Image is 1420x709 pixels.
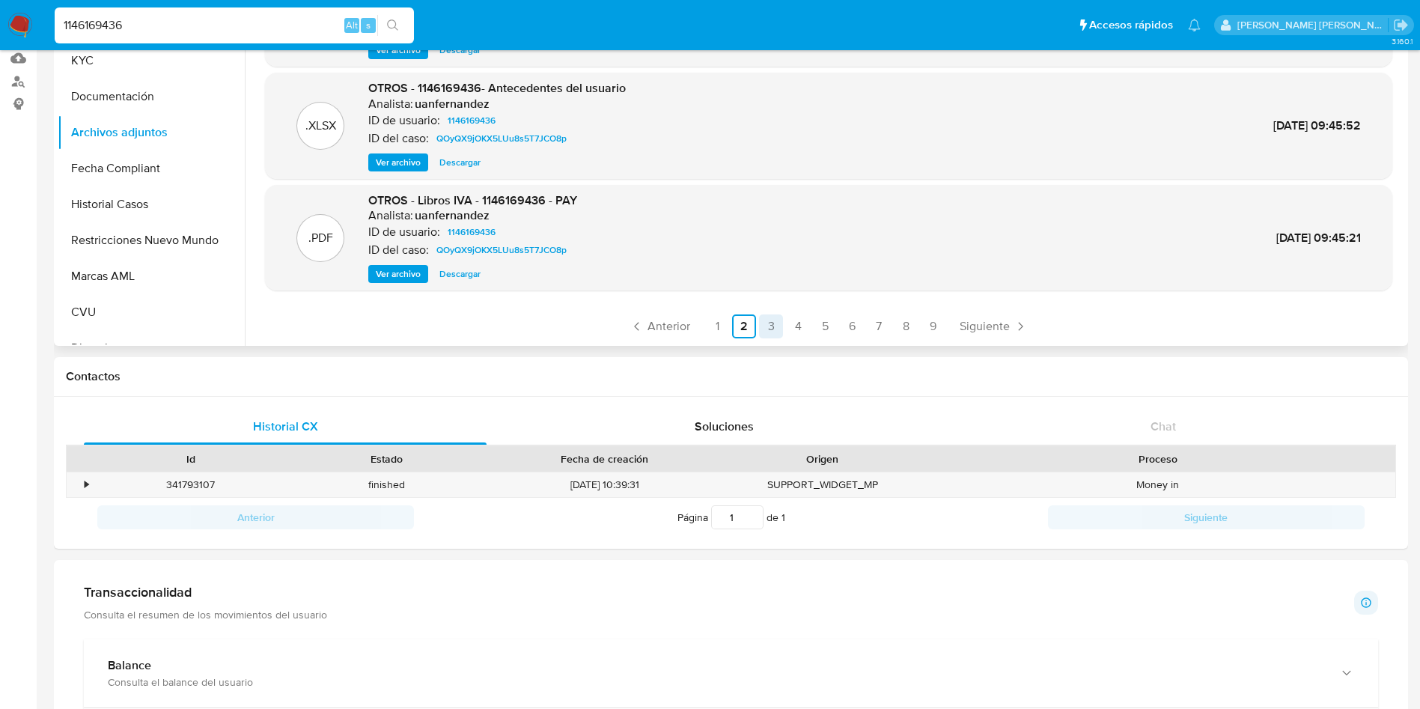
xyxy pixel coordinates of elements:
div: 341793107 [93,472,289,497]
button: Ver archivo [368,41,428,59]
a: Ir a la página 6 [840,314,864,338]
a: Salir [1393,17,1409,33]
span: Ver archivo [376,155,421,170]
div: Estado [299,451,475,466]
button: Historial Casos [58,186,245,222]
p: sandra.helbardt@mercadolibre.com [1237,18,1389,32]
span: [DATE] 09:45:52 [1273,117,1361,134]
span: 1146169436 [448,112,496,130]
div: SUPPORT_WIDGET_MP [725,472,921,497]
span: OTROS - Libros IVA - 1146169436 - PAY [368,192,577,209]
span: Accesos rápidos [1089,17,1173,33]
span: 1 [781,510,785,525]
button: Descargar [432,265,488,283]
button: Archivos adjuntos [58,115,245,150]
div: Origen [735,451,910,466]
button: Ver archivo [368,265,428,283]
button: CVU [58,294,245,330]
p: ID de usuario: [368,225,440,240]
span: Descargar [439,43,481,58]
span: 1146169436 [448,223,496,241]
a: Ir a la página 9 [921,314,945,338]
a: 1146169436 [442,112,502,130]
span: Ver archivo [376,267,421,282]
a: QOyQX9jOKX5LUu8s5T7JCO8p [430,241,573,259]
a: Ir a la página 8 [894,314,918,338]
span: Chat [1151,418,1176,435]
button: Fecha Compliant [58,150,245,186]
button: Documentación [58,79,245,115]
p: ID del caso: [368,131,429,146]
div: Id [103,451,278,466]
p: ID del caso: [368,243,429,258]
h6: uanfernandez [415,208,490,223]
button: Ver archivo [368,153,428,171]
span: Soluciones [695,418,754,435]
button: Siguiente [1048,505,1365,529]
button: Anterior [97,505,414,529]
span: s [366,18,371,32]
nav: Paginación [265,314,1392,338]
span: QOyQX9jOKX5LUu8s5T7JCO8p [436,130,567,147]
span: Página de [677,505,785,529]
button: search-icon [377,15,408,36]
a: Notificaciones [1188,19,1201,31]
button: Descargar [432,41,488,59]
a: Ir a la página 4 [786,314,810,338]
a: Ir a la página 7 [867,314,891,338]
span: OTROS - 1146169436- Antecedentes del usuario [368,79,626,97]
span: Alt [346,18,358,32]
span: Descargar [439,155,481,170]
div: • [85,478,88,492]
span: Anterior [647,320,690,332]
p: Analista: [368,208,413,223]
a: QOyQX9jOKX5LUu8s5T7JCO8p [430,130,573,147]
span: Siguiente [960,320,1010,332]
a: Ir a la página 2 [732,314,756,338]
a: Anterior [624,314,696,338]
div: [DATE] 10:39:31 [485,472,725,497]
h1: Contactos [66,369,1396,384]
span: Descargar [439,267,481,282]
input: Buscar usuario o caso... [55,16,414,35]
p: ID de usuario: [368,113,440,128]
h6: uanfernandez [415,97,490,112]
span: 3.160.1 [1392,35,1413,47]
a: Ir a la página 5 [813,314,837,338]
div: Money in [921,472,1395,497]
span: Historial CX [253,418,318,435]
a: 1146169436 [442,223,502,241]
a: Ir a la página 3 [759,314,783,338]
button: KYC [58,43,245,79]
span: [DATE] 09:45:21 [1276,229,1361,246]
p: Analista: [368,97,413,112]
button: Marcas AML [58,258,245,294]
button: Descargar [432,153,488,171]
div: Proceso [931,451,1385,466]
span: QOyQX9jOKX5LUu8s5T7JCO8p [436,241,567,259]
span: Ver archivo [376,43,421,58]
div: finished [289,472,485,497]
div: Fecha de creación [496,451,714,466]
p: .XLSX [305,118,336,134]
a: Siguiente [954,314,1034,338]
a: Ir a la página 1 [705,314,729,338]
button: Restricciones Nuevo Mundo [58,222,245,258]
p: .PDF [308,230,333,246]
button: Direcciones [58,330,245,366]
